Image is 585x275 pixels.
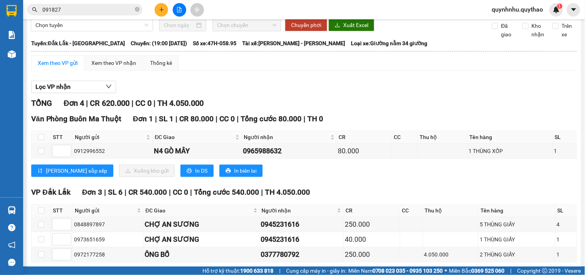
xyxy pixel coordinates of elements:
span: Người gửi [75,206,135,215]
div: 0965988632 [66,25,120,36]
span: SL 6 [108,188,123,197]
th: SL [556,204,577,217]
div: 250.000 [345,219,399,230]
span: CC 0 [173,188,188,197]
div: Xem theo VP nhận [91,59,136,67]
span: | [175,114,177,123]
strong: 1900 633 818 [240,268,273,274]
button: Lọc VP nhận [31,81,116,93]
button: file-add [173,3,186,17]
div: 1 [554,147,575,155]
b: Tuyến: Đắk Lắk - [GEOGRAPHIC_DATA] [31,40,125,46]
div: 1 THÙNG GIẤY [480,235,554,244]
strong: 0369 525 060 [472,268,505,274]
span: TH 0 [307,114,323,123]
th: CC [392,131,418,144]
strong: 0708 023 035 - 0935 103 250 [373,268,443,274]
th: CC [400,204,423,217]
div: 0973651659 [74,235,142,244]
div: 0848897897 [74,220,142,229]
span: caret-down [570,6,577,13]
span: download [335,22,340,29]
span: Miền Bắc [449,267,505,275]
div: Thống kê [150,59,172,67]
th: Tên hàng [467,131,553,144]
div: DỌC ĐƯỜNG [66,7,120,25]
span: down [106,83,112,90]
span: | [279,267,280,275]
button: aim [191,3,204,17]
span: | [511,267,512,275]
div: 1 [557,235,575,244]
span: | [169,188,171,197]
th: STT [51,204,73,217]
span: question-circle [8,224,15,231]
span: file-add [177,7,182,12]
span: Gửi: [7,7,19,15]
span: Tài xế: [PERSON_NAME] - [PERSON_NAME] [242,39,345,48]
span: Trên xe [559,22,577,39]
th: CR [344,204,400,217]
div: 5 THÙNG GIẤY [480,220,554,229]
button: downloadXuống kho gửi [119,165,175,177]
span: | [237,114,239,123]
span: Chuyến: (19:00 [DATE]) [131,39,187,48]
span: Chọn chuyến [217,19,276,31]
span: | [86,98,88,108]
span: Đã giao [498,22,517,39]
span: Số xe: 47H-058.95 [193,39,236,48]
div: N4 GÒ MÂY [154,146,240,156]
div: 40.000 [345,234,399,245]
span: 1 [558,3,561,9]
button: Chuyển phơi [285,19,327,31]
button: printerIn biên lai [219,165,263,177]
span: | [216,114,217,123]
span: In DS [195,166,207,175]
img: icon-new-feature [553,6,560,13]
span: TH 4.050.000 [157,98,204,108]
div: Văn Phòng Buôn Ma Thuột [7,7,61,34]
span: CR 620.000 [90,98,130,108]
span: Lọc VP nhận [35,82,71,92]
span: ĐC Giao [145,206,251,215]
button: plus [155,3,168,17]
span: | [125,188,126,197]
span: printer [226,168,231,174]
span: CC 0 [219,114,235,123]
span: | [153,98,155,108]
span: printer [187,168,192,174]
span: Người nhận [262,206,336,215]
span: | [303,114,305,123]
span: sort-ascending [37,168,43,174]
div: 0945231616 [261,234,342,245]
img: warehouse-icon [8,206,16,214]
div: 2 THÙNG GIẤY [480,250,554,259]
div: 80.000 [338,146,391,156]
span: ĐC Giao [155,133,234,141]
div: CHỢ AN SƯƠNG [145,219,258,230]
div: 0377780792 [261,249,342,260]
img: logo-vxr [7,5,17,17]
span: quynhnhu.quythao [486,5,550,14]
input: Tìm tên, số ĐT hoặc mã đơn [42,5,133,14]
span: Nhận: [66,7,84,15]
span: TỔNG [31,98,52,108]
th: SL [553,131,577,144]
th: Thu hộ [418,131,467,144]
th: STT [51,131,73,144]
span: TH 4.050.000 [265,188,310,197]
div: 4 [557,220,575,229]
div: ÔNG BỐ [145,249,258,260]
input: Chọn ngày [164,21,195,29]
span: Người nhận [244,133,329,141]
span: CC 0 [135,98,152,108]
span: Người gửi [75,133,145,141]
span: close-circle [135,6,140,14]
sup: 1 [557,3,563,9]
span: | [190,188,192,197]
span: ⚪️ [445,269,447,272]
span: Đơn 4 [64,98,84,108]
span: [PERSON_NAME] sắp xếp [46,166,107,175]
span: | [131,98,133,108]
span: Kho nhận [529,22,548,39]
